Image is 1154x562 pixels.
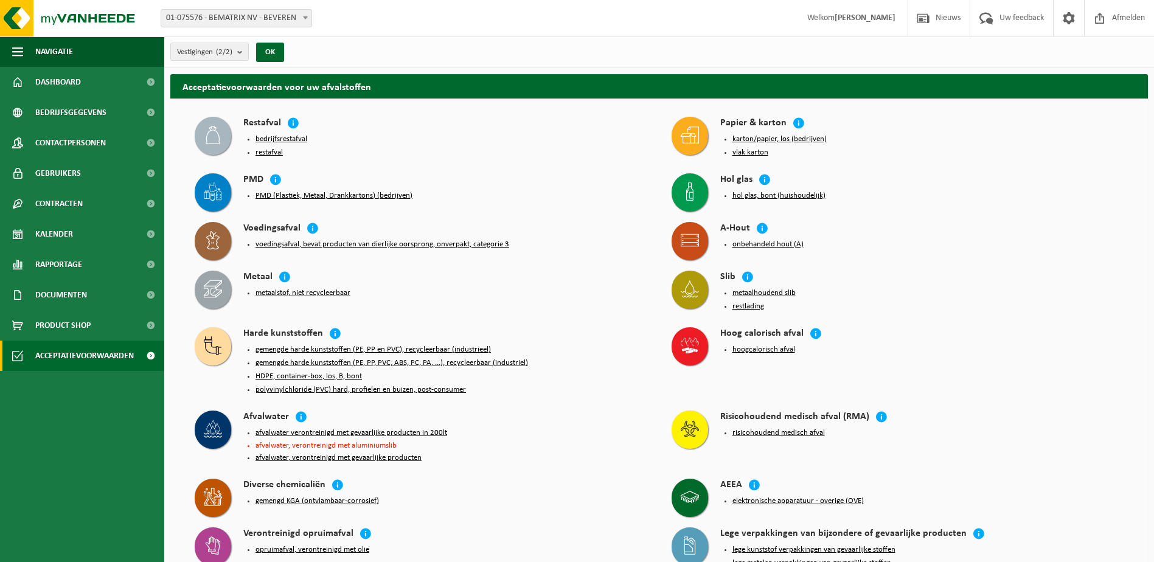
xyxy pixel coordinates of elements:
button: karton/papier, los (bedrijven) [732,134,827,144]
h4: Restafval [243,117,281,131]
span: Contactpersonen [35,128,106,158]
span: Documenten [35,280,87,310]
span: Contracten [35,189,83,219]
h4: Papier & karton [720,117,787,131]
h4: Risicohoudend medisch afval (RMA) [720,411,869,425]
span: Gebruikers [35,158,81,189]
button: gemengde harde kunststoffen (PE, PP en PVC), recycleerbaar (industrieel) [255,345,491,355]
button: OK [256,43,284,62]
button: metaalhoudend slib [732,288,796,298]
span: Kalender [35,219,73,249]
h4: Lege verpakkingen van bijzondere of gevaarlijke producten [720,527,967,541]
button: gemengde harde kunststoffen (PE, PP, PVC, ABS, PC, PA, ...), recycleerbaar (industriel) [255,358,528,368]
button: lege kunststof verpakkingen van gevaarlijke stoffen [732,545,895,555]
h4: Hol glas [720,173,753,187]
h4: Hoog calorisch afval [720,327,804,341]
span: Bedrijfsgegevens [35,97,106,128]
li: afvalwater, verontreinigd met aluminiumslib [255,442,647,449]
h4: Voedingsafval [243,222,301,236]
button: risicohoudend medisch afval [732,428,825,438]
button: metaalstof, niet recycleerbaar [255,288,350,298]
button: elektronische apparatuur - overige (OVE) [732,496,864,506]
button: gemengd KGA (ontvlambaar-corrosief) [255,496,379,506]
h4: Verontreinigd opruimafval [243,527,353,541]
h4: PMD [243,173,263,187]
button: hol glas, bont (huishoudelijk) [732,191,826,201]
h4: Diverse chemicaliën [243,479,325,493]
span: 01-075576 - BEMATRIX NV - BEVEREN [161,10,311,27]
span: Acceptatievoorwaarden [35,341,134,371]
button: HDPE, container-box, los, B, bont [255,372,362,381]
iframe: chat widget [6,535,203,562]
button: hoogcalorisch afval [732,345,795,355]
button: opruimafval, verontreinigd met olie [255,545,369,555]
h4: Metaal [243,271,273,285]
span: Vestigingen [177,43,232,61]
button: restafval [255,148,283,158]
span: Rapportage [35,249,82,280]
h4: Afvalwater [243,411,289,425]
button: afvalwater verontreinigd met gevaarlijke producten in 200lt [255,428,447,438]
button: vlak karton [732,148,768,158]
button: Vestigingen(2/2) [170,43,249,61]
h4: A-Hout [720,222,750,236]
button: voedingsafval, bevat producten van dierlijke oorsprong, onverpakt, categorie 3 [255,240,509,249]
strong: [PERSON_NAME] [835,13,895,23]
button: PMD (Plastiek, Metaal, Drankkartons) (bedrijven) [255,191,412,201]
h4: AEEA [720,479,742,493]
count: (2/2) [216,48,232,56]
button: onbehandeld hout (A) [732,240,804,249]
span: Dashboard [35,67,81,97]
span: Navigatie [35,36,73,67]
h4: Harde kunststoffen [243,327,323,341]
span: Product Shop [35,310,91,341]
button: bedrijfsrestafval [255,134,307,144]
span: 01-075576 - BEMATRIX NV - BEVEREN [161,9,312,27]
h2: Acceptatievoorwaarden voor uw afvalstoffen [170,74,1148,98]
button: afvalwater, verontreinigd met gevaarlijke producten [255,453,422,463]
button: polyvinylchloride (PVC) hard, profielen en buizen, post-consumer [255,385,466,395]
h4: Slib [720,271,735,285]
button: restlading [732,302,764,311]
